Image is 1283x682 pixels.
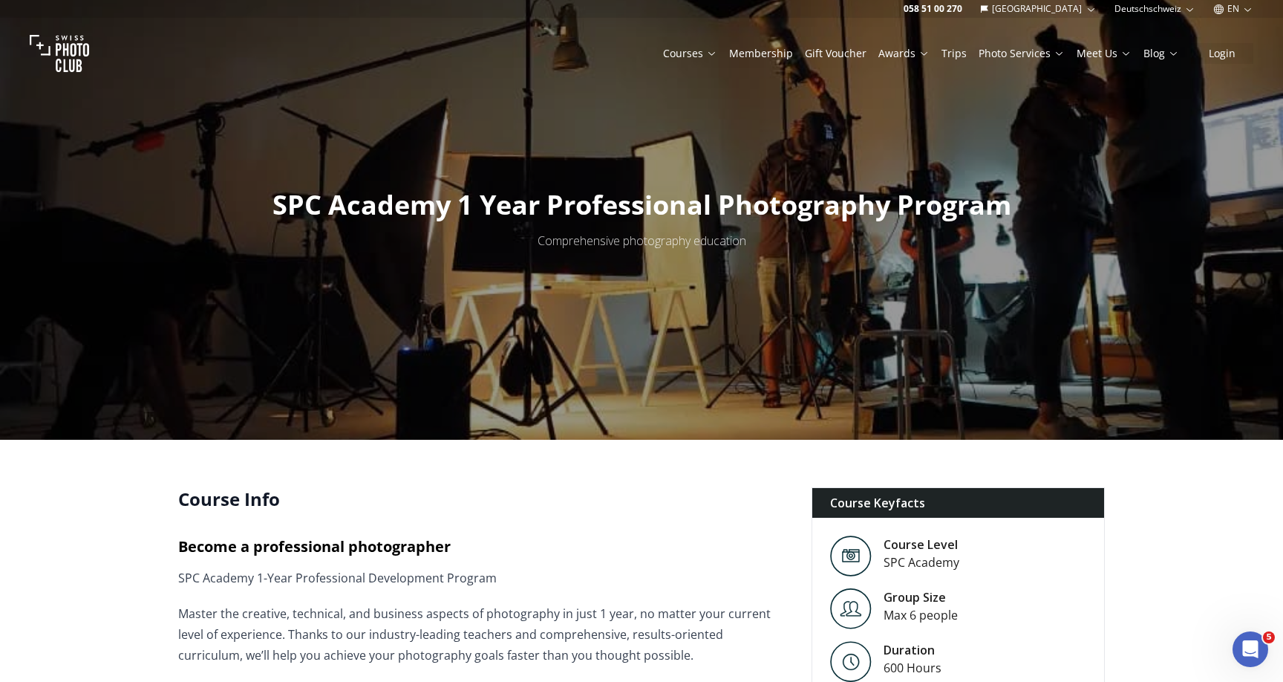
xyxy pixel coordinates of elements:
[884,553,959,571] div: SPC Academy
[884,606,958,624] div: Max 6 people
[830,536,872,577] img: Level
[30,24,89,83] img: Swiss photo club
[884,536,959,553] div: Course Level
[663,46,717,61] a: Courses
[884,641,941,659] div: Duration
[1233,631,1268,667] iframe: Intercom live chat
[830,641,872,682] img: Level
[812,488,1104,518] div: Course Keyfacts
[1143,46,1179,61] a: Blog
[538,233,746,249] span: Comprehensive photography education
[1077,46,1132,61] a: Meet Us
[723,43,799,64] button: Membership
[657,43,723,64] button: Courses
[729,46,793,61] a: Membership
[941,46,967,61] a: Trips
[272,186,1011,223] span: SPC Academy 1 Year Professional Photography Program
[1137,43,1185,64] button: Blog
[936,43,973,64] button: Trips
[872,43,936,64] button: Awards
[1263,631,1275,643] span: 5
[178,568,788,588] p: SPC Academy 1-Year Professional Development Program
[799,43,872,64] button: Gift Voucher
[178,603,788,666] p: Master the creative, technical, and business aspects of photography in just 1 year, no matter you...
[878,46,930,61] a: Awards
[178,536,451,556] strong: Become a professional photographer
[884,659,941,677] div: 600 Hours
[904,3,962,15] a: 058 51 00 270
[884,588,958,606] div: Group Size
[1191,43,1253,64] button: Login
[830,588,872,629] img: Level
[979,46,1065,61] a: Photo Services
[178,487,788,511] h2: Course Info
[805,46,866,61] a: Gift Voucher
[973,43,1071,64] button: Photo Services
[1071,43,1137,64] button: Meet Us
